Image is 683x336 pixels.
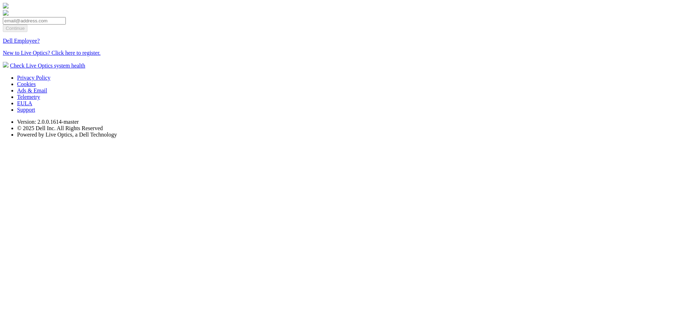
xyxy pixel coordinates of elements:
[17,94,40,100] a: Telemetry
[17,100,32,106] a: EULA
[17,107,35,113] a: Support
[17,87,47,94] a: Ads & Email
[17,125,680,132] li: © 2025 Dell Inc. All Rights Reserved
[17,75,51,81] a: Privacy Policy
[3,38,40,44] a: Dell Employee?
[17,81,36,87] a: Cookies
[3,17,66,25] input: email@address.com
[10,63,85,69] a: Check Live Optics system health
[3,62,9,68] img: status-check-icon.svg
[3,50,101,56] a: New to Live Optics? Click here to register.
[3,25,27,32] input: Continue
[17,119,680,125] li: Version: 2.0.0.1614-master
[3,10,9,16] img: liveoptics-word.svg
[3,3,9,9] img: liveoptics-logo.svg
[17,132,680,138] li: Powered by Live Optics, a Dell Technology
